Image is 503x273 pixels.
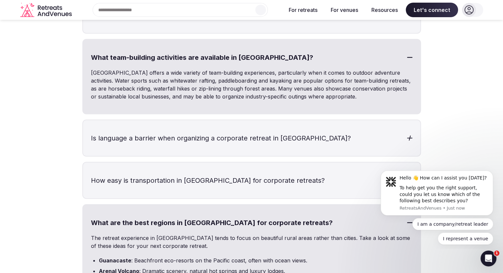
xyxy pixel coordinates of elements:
iframe: Intercom live chat [481,251,496,266]
h3: Is language a barrier when organizing a corporate retreat in [GEOGRAPHIC_DATA]? [83,120,420,156]
li: : Beachfront eco-resorts on the Pacific coast, often with ocean views. [99,256,412,264]
p: [GEOGRAPHIC_DATA] offers a wide variety of team-building experiences, particularly when it comes ... [91,69,412,100]
span: Let's connect [406,3,458,17]
a: Visit the homepage [20,3,73,18]
button: For venues [325,3,363,17]
span: 1 [494,251,499,256]
p: The retreat experience in [GEOGRAPHIC_DATA] tends to focus on beautiful rural areas rather than c... [91,234,412,250]
h3: How easy is transportation in [GEOGRAPHIC_DATA] for corporate retreats? [83,163,420,198]
h3: What team-building activities are available in [GEOGRAPHIC_DATA]? [83,40,420,75]
strong: Guanacaste [99,257,131,264]
button: Resources [366,3,403,17]
h3: What are the best regions in [GEOGRAPHIC_DATA] for corporate retreats? [83,205,420,241]
iframe: Intercom notifications message [371,165,503,249]
svg: Retreats and Venues company logo [20,3,73,18]
button: For retreats [283,3,323,17]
